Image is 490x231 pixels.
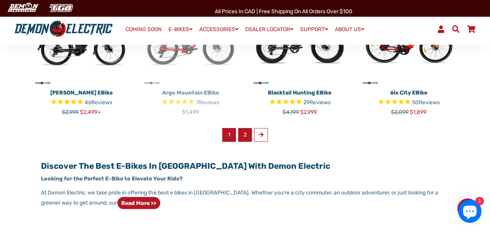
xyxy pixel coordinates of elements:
[419,99,440,105] span: Reviews
[121,199,156,206] strong: Read more >>
[33,89,130,97] p: [PERSON_NAME] eBike
[45,2,77,14] img: TGB Canada
[303,99,331,105] span: 29 reviews
[4,2,41,14] img: Demon Electric
[41,161,449,171] h2: Discover the Best E-Bikes in [GEOGRAPHIC_DATA] with Demon Electric
[238,128,252,142] a: 2
[412,99,440,105] span: 50 reviews
[300,109,317,115] span: $2,999
[166,24,195,35] a: E-BIKES
[91,99,112,105] span: Reviews
[41,188,449,209] p: At Demon Electric, we take pride in offering the best e bikes in [GEOGRAPHIC_DATA]. Whether you’r...
[251,89,348,97] p: Blacktail Hunting eBike
[410,109,426,115] span: $1,899
[182,109,199,115] span: $1,499
[242,24,296,35] a: DEALER LOCATOR
[360,89,458,97] p: 6ix City eBike
[251,86,348,116] a: Blacktail Hunting eBike Rated 4.7 out of 5 stars 29 reviews $4,199 $2,999
[12,19,115,39] img: Demon Electric logo
[456,199,484,225] inbox-online-store-chat: Shopify online store chat
[310,99,331,105] span: Reviews
[62,109,79,115] span: $2,999
[222,128,236,142] span: 1
[33,86,130,116] a: [PERSON_NAME] eBike Rated 4.6 out of 5 stars 46 reviews $2,999 $2,499+
[196,99,219,105] span: 7 reviews
[283,109,299,115] span: $4,199
[80,109,101,115] span: $2,499+
[198,99,219,105] span: Reviews
[41,175,182,182] strong: Looking for the Perfect E-Bike to Elevate Your Ride?
[33,98,130,107] span: Rated 4.6 out of 5 stars 46 reviews
[196,24,241,35] a: ACCESSORIES
[391,109,409,115] span: $2,099
[360,98,458,107] span: Rated 4.8 out of 5 stars 50 reviews
[215,8,352,15] span: All Prices in CAD | Free shipping on all orders over $100
[142,86,239,116] a: Argo Mountain eBike Rated 4.9 out of 5 stars 7 reviews $1,499
[251,98,348,107] span: Rated 4.7 out of 5 stars 29 reviews
[85,99,112,105] span: 46 reviews
[360,86,458,116] a: 6ix City eBike Rated 4.8 out of 5 stars 50 reviews $2,099 $1,899
[297,24,331,35] a: SUPPORT
[142,98,239,107] span: Rated 4.9 out of 5 stars 7 reviews
[142,89,239,97] p: Argo Mountain eBike
[332,24,367,35] a: ABOUT US
[123,24,165,35] a: COMING SOON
